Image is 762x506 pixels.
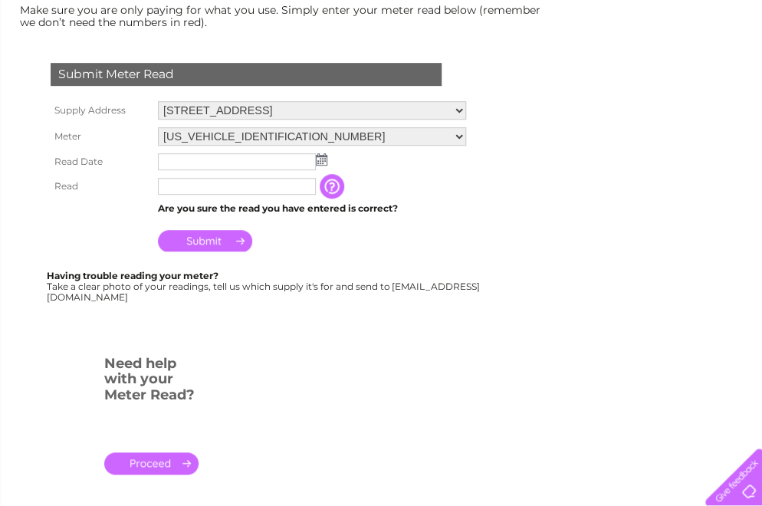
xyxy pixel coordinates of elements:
[27,40,105,87] img: logo.png
[492,65,521,77] a: Water
[104,452,199,475] a: .
[711,65,747,77] a: Log out
[47,270,218,281] b: Having trouble reading your meter?
[154,199,470,219] td: Are you sure the read you have entered is correct?
[47,271,482,302] div: Take a clear photo of your readings, tell us which supply it's for and send to [EMAIL_ADDRESS][DO...
[104,353,199,411] h3: Need help with your Meter Read?
[51,63,442,86] div: Submit Meter Read
[20,8,744,74] div: Clear Business is a trading name of Verastar Limited (registered in [GEOGRAPHIC_DATA] No. 3667643...
[530,65,564,77] a: Energy
[47,174,154,199] th: Read
[47,97,154,123] th: Supply Address
[629,65,651,77] a: Blog
[473,8,579,27] a: 0333 014 3131
[573,65,619,77] a: Telecoms
[660,65,698,77] a: Contact
[316,153,327,166] img: ...
[47,149,154,174] th: Read Date
[158,230,252,251] input: Submit
[320,174,347,199] input: Information
[47,123,154,149] th: Meter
